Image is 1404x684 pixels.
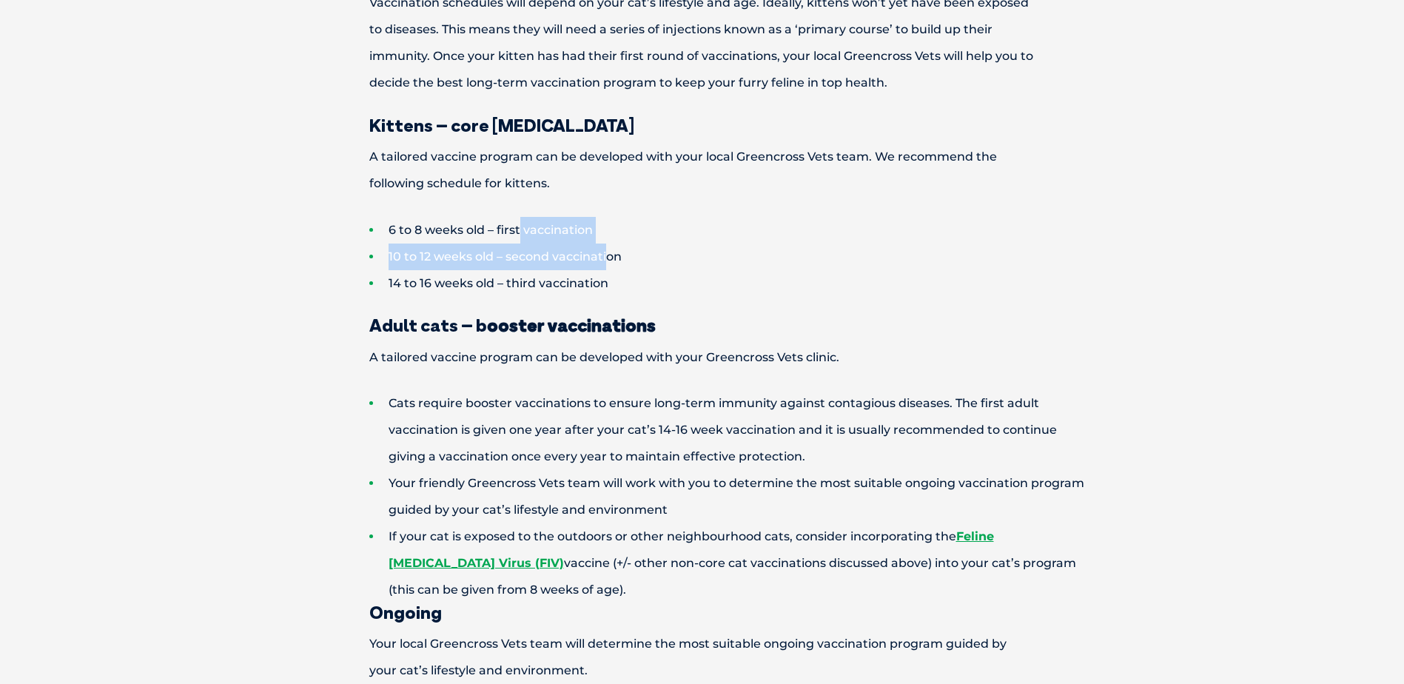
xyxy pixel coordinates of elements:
[1375,67,1390,82] button: Search
[318,144,1087,197] p: A tailored vaccine program can be developed with your local Greencross Vets team. We recommend th...
[318,116,1087,134] h3: Kittens – core [MEDICAL_DATA]
[318,603,1087,621] h3: Ongoing
[369,470,1087,523] li: Your friendly Greencross Vets team will work with you to determine the most suitable ongoing vacc...
[369,217,1087,244] li: 6 to 8 weeks old – first vaccination
[369,523,1087,603] li: If your cat is exposed to the outdoors or other neighbourhood cats, consider incorporating the va...
[318,631,1087,684] p: Your local Greencross Vets team will determine the most suitable ongoing vaccination program guid...
[369,270,1087,297] li: 14 to 16 weeks old – third vaccination
[369,390,1087,470] li: Cats require booster vaccinations to ensure long-term immunity against contagious diseases. The f...
[487,314,656,336] strong: ooster vaccinations
[369,244,1087,270] li: 10 to 12 weeks old – second vaccination
[318,316,1087,334] h3: Adult cats – b
[318,344,1087,371] p: A tailored vaccine program can be developed with your Greencross Vets clinic.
